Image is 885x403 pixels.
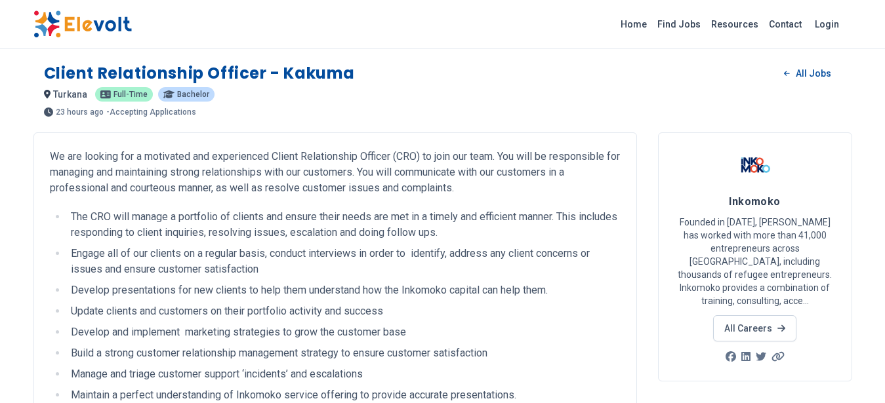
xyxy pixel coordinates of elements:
[67,366,621,382] li: Manage and triage customer support ‘incidents’ and escalations
[67,387,621,403] li: Maintain a perfect understanding of Inkomoko service offering to provide accurate presentations.
[106,108,196,116] p: - Accepting Applications
[44,63,356,84] h1: Client Relationship Officer - Kakuma
[764,14,807,35] a: Contact
[773,64,841,83] a: All Jobs
[67,324,621,340] li: Develop and implement marketing strategies to grow the customer base
[652,14,706,35] a: Find Jobs
[674,216,836,307] p: Founded in [DATE], [PERSON_NAME] has worked with more than 41,000 entrepreneurs across [GEOGRAPHI...
[67,282,621,298] li: Develop presentations for new clients to help them understand how the Inkomoko capital can help t...
[50,149,621,196] p: We are looking for a motivated and experienced Client Relationship Officer (CRO) to join our team...
[807,11,847,37] a: Login
[706,14,764,35] a: Resources
[177,90,209,98] span: Bachelor
[729,195,781,208] span: Inkomoko
[67,209,621,240] li: The CRO will manage a portfolio of clients and ensure their needs are met in a timely and efficie...
[56,108,104,116] span: 23 hours ago
[615,14,652,35] a: Home
[33,10,132,38] img: Elevolt
[67,303,621,319] li: Update clients and customers on their portfolio activity and success
[739,149,772,182] img: Inkomoko
[67,246,621,277] li: Engage all of our clients on a regular basis, conduct interviews in order to identify, address an...
[713,315,796,341] a: All Careers
[113,90,148,98] span: Full-time
[53,89,87,100] span: turkana
[67,345,621,361] li: Build a strong customer relationship management strategy to ensure customer satisfaction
